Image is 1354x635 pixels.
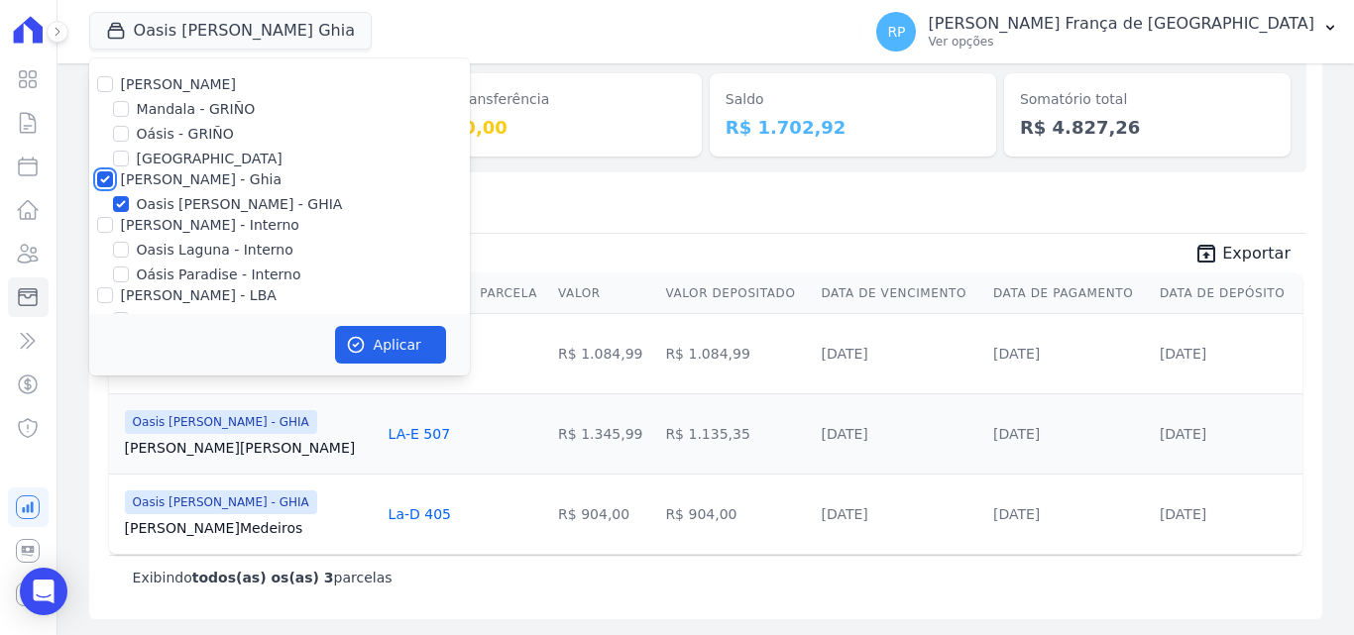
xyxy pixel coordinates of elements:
[1160,506,1206,522] a: [DATE]
[550,393,657,474] td: R$ 1.345,99
[192,570,334,585] b: todos(as) os(as) 3
[887,25,905,39] span: RP
[137,240,293,261] label: Oasis Laguna - Interno
[1194,242,1218,265] i: unarchive
[813,273,985,314] th: Data de Vencimento
[860,4,1354,59] button: RP [PERSON_NAME] França de [GEOGRAPHIC_DATA] Ver opções
[657,313,813,393] td: R$ 1.084,99
[928,14,1314,34] p: [PERSON_NAME] França de [GEOGRAPHIC_DATA]
[821,346,867,362] a: [DATE]
[121,287,277,303] label: [PERSON_NAME] - LBA
[431,89,686,110] dt: Em transferência
[137,310,271,331] label: Oasis Laguna - LBA
[133,568,393,587] p: Exibindo parcelas
[1179,242,1306,269] a: unarchive Exportar
[993,346,1040,362] a: [DATE]
[928,34,1314,50] p: Ver opções
[993,426,1040,442] a: [DATE]
[1020,89,1275,110] dt: Somatório total
[137,124,234,145] label: Oásis - GRIÑO
[125,490,317,514] span: Oasis [PERSON_NAME] - GHIA
[821,426,867,442] a: [DATE]
[125,518,373,538] a: [PERSON_NAME]Medeiros
[550,273,657,314] th: Valor
[657,393,813,474] td: R$ 1.135,35
[726,89,980,110] dt: Saldo
[1152,273,1302,314] th: Data de Depósito
[89,12,372,50] button: Oasis [PERSON_NAME] Ghia
[472,273,550,314] th: Parcela
[550,313,657,393] td: R$ 1.084,99
[657,273,813,314] th: Valor Depositado
[121,217,299,233] label: [PERSON_NAME] - Interno
[137,99,256,120] label: Mandala - GRIÑO
[821,506,867,522] a: [DATE]
[431,114,686,141] dd: R$ 0,00
[389,426,450,442] a: LA-E 507
[121,76,236,92] label: [PERSON_NAME]
[1020,114,1275,141] dd: R$ 4.827,26
[137,194,343,215] label: Oasis [PERSON_NAME] - GHIA
[125,410,317,434] span: Oasis [PERSON_NAME] - GHIA
[335,326,446,364] button: Aplicar
[125,438,373,458] a: [PERSON_NAME][PERSON_NAME]
[985,273,1152,314] th: Data de Pagamento
[550,474,657,554] td: R$ 904,00
[1160,426,1206,442] a: [DATE]
[121,171,282,187] label: [PERSON_NAME] - Ghia
[137,149,282,169] label: [GEOGRAPHIC_DATA]
[726,114,980,141] dd: R$ 1.702,92
[389,506,451,522] a: La-D 405
[20,568,67,615] div: Open Intercom Messenger
[657,474,813,554] td: R$ 904,00
[137,265,301,285] label: Oásis Paradise - Interno
[1222,242,1291,265] span: Exportar
[1160,346,1206,362] a: [DATE]
[993,506,1040,522] a: [DATE]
